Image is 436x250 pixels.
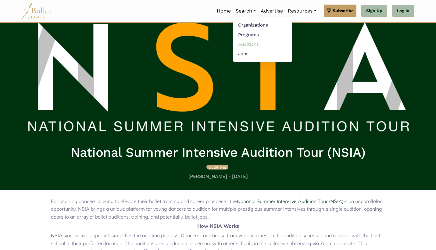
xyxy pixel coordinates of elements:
[233,30,292,39] a: Programs
[285,5,319,17] a: Resources
[214,5,233,17] a: Home
[324,5,356,17] a: Subscribe
[392,5,414,17] a: Log In
[24,173,412,180] h5: [PERSON_NAME] - [DATE]
[24,144,412,161] h1: National Summer Intensive Audition Tour (NSIA)
[197,223,239,229] strong: How NSIA Works
[233,39,292,49] a: Auditions
[333,7,354,14] span: Subscribe
[233,49,292,58] a: Jobs
[233,20,292,30] a: Organizations
[233,17,292,62] ul: Resources
[209,165,226,170] span: auditions
[51,198,385,221] p: For aspiring dancers looking to elevate their ballet training and career prospects, the is an unp...
[24,20,412,139] img: header_image.img
[327,7,331,14] img: gem.svg
[361,5,387,17] a: Sign Up
[233,5,258,17] a: Search
[206,164,228,170] a: auditions
[51,232,66,238] a: NSIA's
[258,5,285,17] a: Advertise
[237,198,344,204] a: National Summer Intensive Audition Tour (NSIA)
